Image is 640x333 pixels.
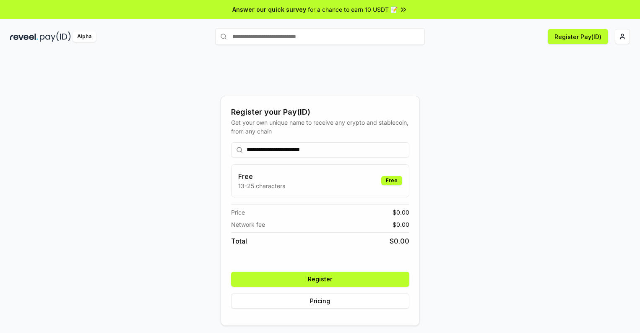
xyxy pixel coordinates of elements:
[238,181,285,190] p: 13-25 characters
[231,236,247,246] span: Total
[390,236,409,246] span: $ 0.00
[73,31,96,42] div: Alpha
[10,31,38,42] img: reveel_dark
[393,220,409,229] span: $ 0.00
[40,31,71,42] img: pay_id
[232,5,306,14] span: Answer our quick survey
[231,272,409,287] button: Register
[238,171,285,181] h3: Free
[381,176,402,185] div: Free
[548,29,608,44] button: Register Pay(ID)
[393,208,409,217] span: $ 0.00
[231,118,409,136] div: Get your own unique name to receive any crypto and stablecoin, from any chain
[231,294,409,309] button: Pricing
[231,106,409,118] div: Register your Pay(ID)
[308,5,398,14] span: for a chance to earn 10 USDT 📝
[231,220,265,229] span: Network fee
[231,208,245,217] span: Price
